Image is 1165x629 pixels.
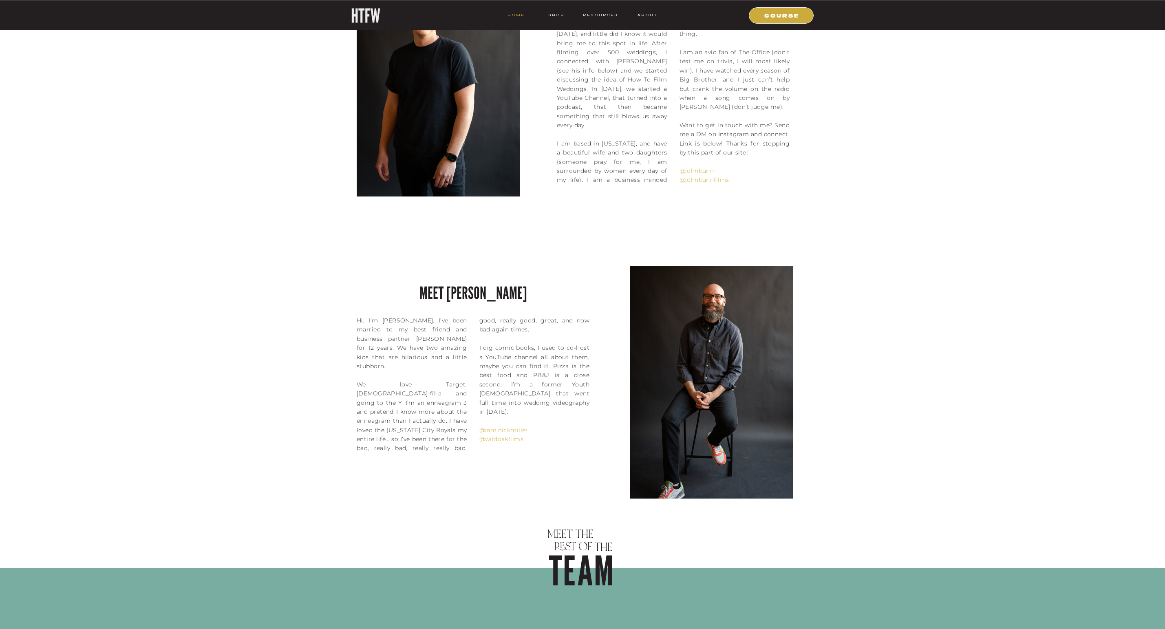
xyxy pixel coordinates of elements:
p: Sometimes I have to remind myself that this is the life I get to live. I started a wedding video ... [557,2,790,186]
div: Team [549,542,618,594]
a: @johnbunnfilms [680,176,729,183]
p: Hi, I’m [PERSON_NAME]. I’ve been married to my best friend and business partner [PERSON_NAME] for... [357,316,589,479]
a: @johnbunn_ [680,167,717,174]
a: resources [580,11,618,19]
div: rest of [554,541,599,561]
div: Meet the [547,528,602,541]
a: shop [540,11,572,19]
a: @wildoakfilms [479,435,523,443]
a: COURSE [754,11,810,19]
a: ABOUT [637,11,658,19]
div: Meet [PERSON_NAME] [357,281,589,306]
a: HOME [507,11,525,19]
a: @iam.nickmiller [479,426,528,434]
div: the [594,541,617,555]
